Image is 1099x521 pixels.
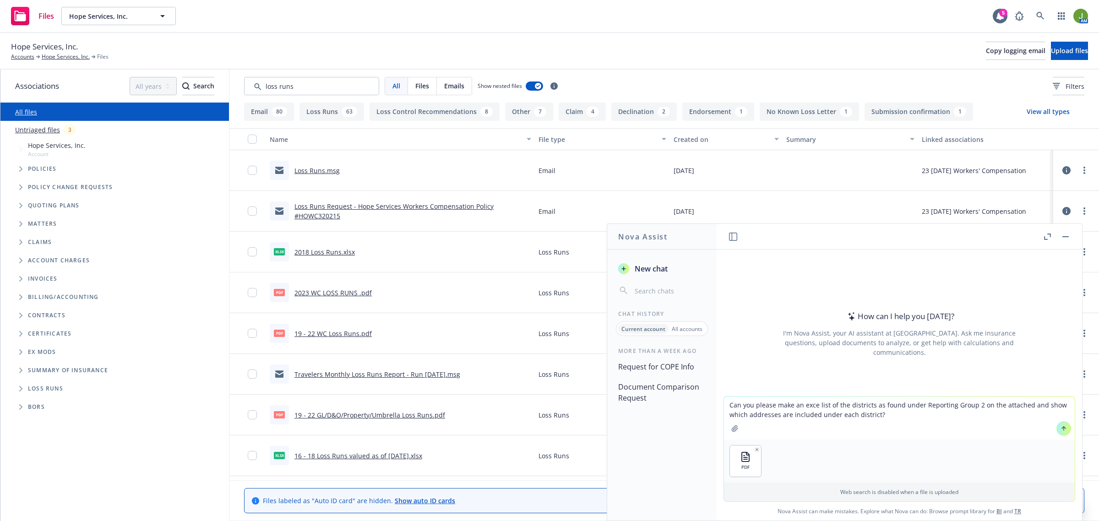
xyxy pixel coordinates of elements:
[1014,507,1021,515] a: TR
[294,370,460,379] a: Travelers Monthly Loss Runs Report - Run [DATE].msg
[342,107,357,117] div: 63
[480,107,493,117] div: 8
[539,369,569,379] span: Loss Runs
[28,294,99,300] span: Billing/Accounting
[786,135,904,144] div: Summary
[730,445,761,477] button: PDF
[724,396,1075,440] textarea: Can you please make an exce list of the districts as found under Reporting Group 2 on the attache...
[15,80,59,92] span: Associations
[633,284,706,297] input: Search chats
[1010,7,1028,25] a: Report a Bug
[865,103,973,121] button: Submission confirmation
[615,358,709,375] button: Request for COPE Info
[1053,77,1084,95] button: Filters
[28,203,80,208] span: Quoting plans
[244,103,294,121] button: Email
[370,103,500,121] button: Loss Control Recommendations
[674,135,769,144] div: Created on
[1053,81,1084,91] span: Filters
[783,128,918,150] button: Summary
[248,369,257,379] input: Toggle Row Selected
[28,404,45,410] span: BORs
[248,451,257,460] input: Toggle Row Selected
[760,103,859,121] button: No Known Loss Letter
[248,288,257,297] input: Toggle Row Selected
[248,166,257,175] input: Toggle Row Selected
[840,107,852,117] div: 1
[1051,46,1088,55] span: Upload files
[244,77,379,95] input: Search by keyword...
[539,329,569,338] span: Loss Runs
[7,3,58,29] a: Files
[539,166,555,175] span: Email
[182,82,190,90] svg: Search
[1079,165,1090,176] a: more
[674,166,694,175] span: [DATE]
[28,276,58,282] span: Invoices
[294,166,340,175] a: Loss Runs.msg
[741,464,750,470] span: PDF
[539,135,656,144] div: File type
[670,128,783,150] button: Created on
[274,330,285,336] span: pdf
[299,103,364,121] button: Loss Runs
[1079,328,1090,339] a: more
[28,368,108,373] span: Summary of insurance
[97,53,109,61] span: Files
[845,310,954,322] div: How can I help you [DATE]?
[922,166,1026,175] div: 23 [DATE] Workers' Compensation
[28,331,71,336] span: Certificates
[539,410,569,420] span: Loss Runs
[270,135,521,144] div: Name
[248,135,257,144] input: Select all
[1031,7,1050,25] a: Search
[658,107,670,117] div: 2
[505,103,553,121] button: Other
[64,125,76,135] div: 3
[294,329,372,338] a: 19 - 22 WC Loss Runs.pdf
[28,258,90,263] span: Account charges
[986,46,1045,55] span: Copy logging email
[15,125,60,135] a: Untriaged files
[1079,409,1090,420] a: more
[559,103,606,121] button: Claim
[28,166,57,172] span: Policies
[539,247,569,257] span: Loss Runs
[0,139,229,288] div: Tree Example
[11,53,34,61] a: Accounts
[28,150,86,158] span: Account
[735,107,747,117] div: 1
[248,247,257,256] input: Toggle Row Selected
[28,239,52,245] span: Claims
[294,451,422,460] a: 16 - 18 Loss Runs valued as of [DATE].xlsx
[69,11,148,21] span: Hope Services, Inc.
[248,206,257,216] input: Toggle Row Selected
[42,53,90,61] a: Hope Services, Inc.
[539,451,569,461] span: Loss Runs
[1012,103,1084,121] button: View all types
[682,103,754,121] button: Endorsement
[1066,81,1084,91] span: Filters
[771,328,1028,357] div: I'm Nova Assist, your AI assistant at [GEOGRAPHIC_DATA]. Ask me insurance questions, upload docum...
[38,12,54,20] span: Files
[1079,369,1090,380] a: more
[954,107,966,117] div: 1
[28,386,63,391] span: Loss Runs
[1079,450,1090,461] a: more
[918,128,1053,150] button: Linked associations
[922,206,1026,216] div: 23 [DATE] Workers' Compensation
[0,288,229,416] div: Folder Tree Example
[294,288,372,297] a: 2023 WC LOSS RUNS .pdf
[248,329,257,338] input: Toggle Row Selected
[535,128,670,150] button: File type
[615,260,709,277] button: New chat
[28,221,57,227] span: Matters
[28,185,113,190] span: Policy change requests
[15,108,37,116] a: All files
[478,82,522,90] span: Show nested files
[534,107,546,117] div: 7
[266,128,535,150] button: Name
[986,42,1045,60] button: Copy logging email
[922,135,1050,144] div: Linked associations
[274,248,285,255] span: xlsx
